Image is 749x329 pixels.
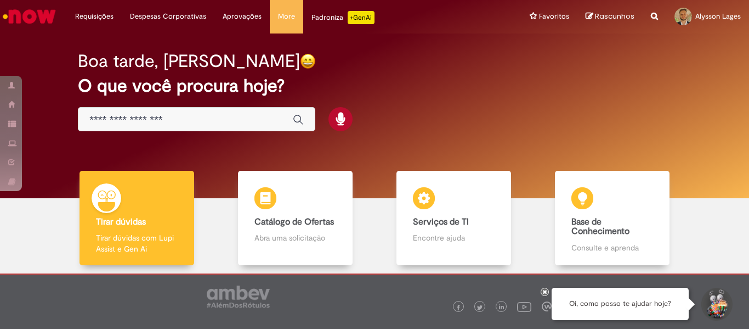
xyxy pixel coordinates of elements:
p: +GenAi [348,11,374,24]
span: Requisições [75,11,114,22]
p: Tirar dúvidas com Lupi Assist e Gen Ai [96,232,178,254]
span: Favoritos [539,11,569,22]
h2: O que você procura hoje? [78,76,671,96]
img: ServiceNow [1,5,58,27]
span: Despesas Corporativas [130,11,206,22]
img: logo_footer_linkedin.png [499,304,504,311]
div: Oi, como posso te ajudar hoje? [552,288,689,320]
div: Padroniza [311,11,374,24]
p: Encontre ajuda [413,232,495,243]
a: Base de Conhecimento Consulte e aprenda [533,171,691,266]
b: Serviços de TI [413,216,469,227]
span: Rascunhos [595,11,634,21]
img: logo_footer_twitter.png [477,305,483,310]
img: logo_footer_workplace.png [542,302,552,311]
b: Tirar dúvidas [96,216,146,227]
a: Tirar dúvidas Tirar dúvidas com Lupi Assist e Gen Ai [58,171,216,266]
h2: Boa tarde, [PERSON_NAME] [78,52,300,71]
button: Iniciar Conversa de Suporte [700,288,733,321]
p: Abra uma solicitação [254,232,337,243]
img: logo_footer_youtube.png [517,299,531,314]
a: Rascunhos [586,12,634,22]
img: happy-face.png [300,53,316,69]
p: Consulte e aprenda [571,242,654,253]
img: logo_footer_facebook.png [456,305,461,310]
a: Serviços de TI Encontre ajuda [374,171,533,266]
span: Alysson Lages [695,12,741,21]
a: Catálogo de Ofertas Abra uma solicitação [216,171,374,266]
b: Base de Conhecimento [571,216,629,237]
span: More [278,11,295,22]
b: Catálogo de Ofertas [254,216,334,227]
img: logo_footer_ambev_rotulo_gray.png [207,286,270,308]
span: Aprovações [223,11,262,22]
